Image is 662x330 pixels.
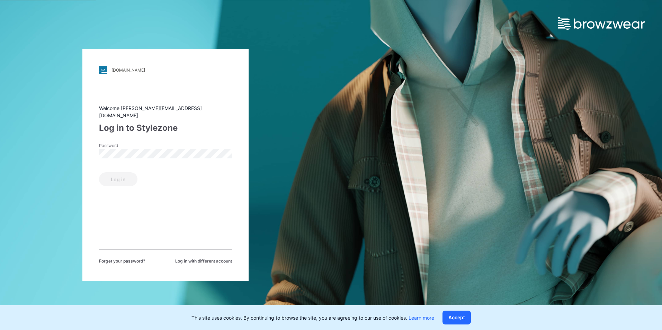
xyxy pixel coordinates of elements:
[99,258,145,264] span: Forget your password?
[111,67,145,73] div: [DOMAIN_NAME]
[191,314,434,321] p: This site uses cookies. By continuing to browse the site, you are agreeing to our use of cookies.
[99,104,232,119] div: Welcome [PERSON_NAME][EMAIL_ADDRESS][DOMAIN_NAME]
[99,66,232,74] a: [DOMAIN_NAME]
[442,311,471,324] button: Accept
[99,143,147,149] label: Password
[99,122,232,134] div: Log in to Stylezone
[558,17,645,30] img: browzwear-logo.e42bd6dac1945053ebaf764b6aa21510.svg
[175,258,232,264] span: Log in with different account
[409,315,434,321] a: Learn more
[99,66,107,74] img: stylezone-logo.562084cfcfab977791bfbf7441f1a819.svg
